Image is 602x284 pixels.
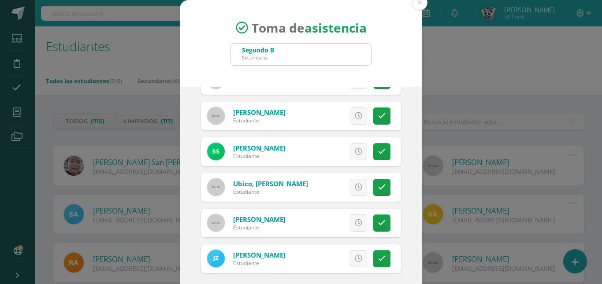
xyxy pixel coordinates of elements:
[305,19,367,36] strong: asistencia
[242,46,274,54] div: Segundo B
[233,117,286,124] div: Estudiante
[233,215,286,224] a: [PERSON_NAME]
[207,214,225,232] img: 60x60
[233,251,286,259] a: [PERSON_NAME]
[252,19,367,36] span: Toma de
[233,179,308,188] a: Ubico, [PERSON_NAME]
[207,178,225,196] img: 60x60
[233,108,286,117] a: [PERSON_NAME]
[233,152,286,160] div: Estudiante
[233,144,286,152] a: [PERSON_NAME]
[233,259,286,267] div: Estudiante
[207,250,225,267] img: 011b3b9245ab3ed0cd2a3dc4d6180fe8.png
[242,54,274,61] div: Secundaria
[233,188,308,195] div: Estudiante
[233,224,286,231] div: Estudiante
[231,44,371,65] input: Busca un grado o sección aquí...
[207,107,225,125] img: 60x60
[207,143,225,160] img: 782ce44c1575d347064832c126b51af6.png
